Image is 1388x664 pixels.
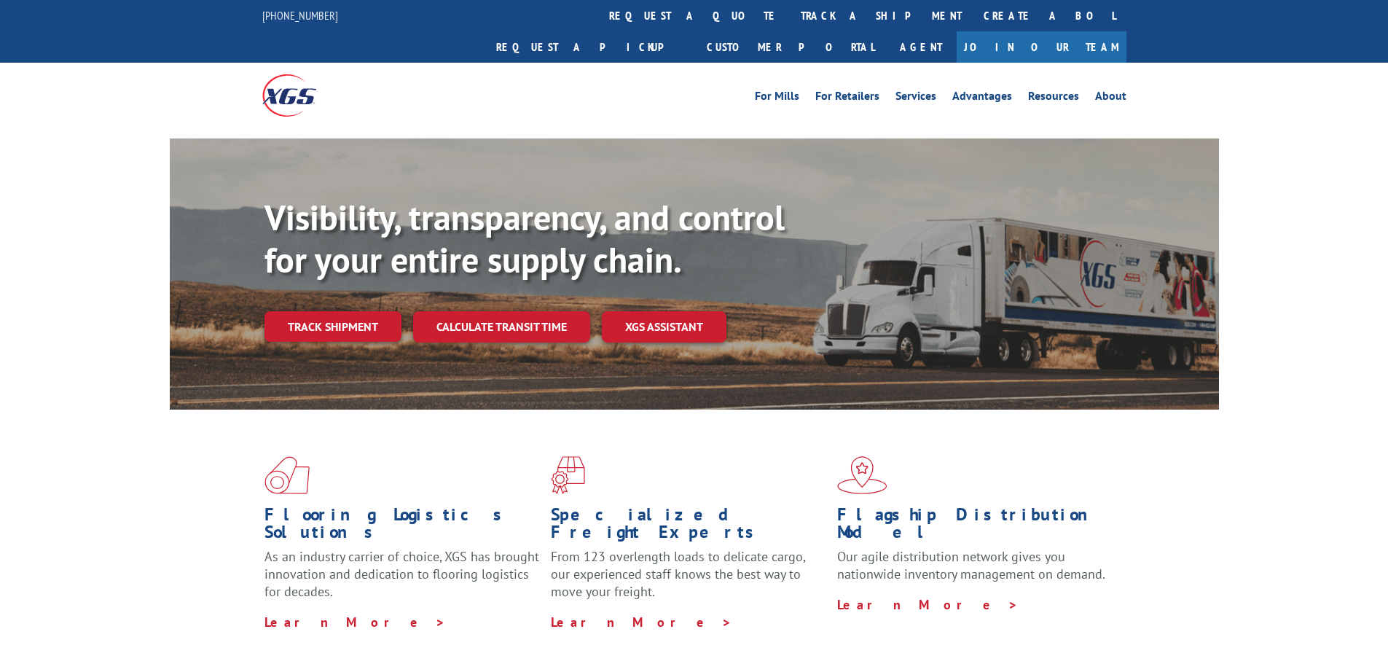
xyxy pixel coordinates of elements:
a: [PHONE_NUMBER] [262,8,338,23]
a: Join Our Team [957,31,1126,63]
a: Services [895,90,936,106]
a: Track shipment [264,311,401,342]
span: Our agile distribution network gives you nationwide inventory management on demand. [837,548,1105,582]
a: Calculate transit time [413,311,590,343]
a: Learn More > [837,596,1019,613]
img: xgs-icon-total-supply-chain-intelligence-red [264,456,310,494]
h1: Flooring Logistics Solutions [264,506,540,548]
h1: Flagship Distribution Model [837,506,1113,548]
a: About [1095,90,1126,106]
p: From 123 overlength loads to delicate cargo, our experienced staff knows the best way to move you... [551,548,826,613]
a: XGS ASSISTANT [602,311,726,343]
a: Advantages [952,90,1012,106]
a: Learn More > [551,614,732,630]
a: For Retailers [815,90,879,106]
a: Resources [1028,90,1079,106]
a: Agent [885,31,957,63]
img: xgs-icon-flagship-distribution-model-red [837,456,887,494]
h1: Specialized Freight Experts [551,506,826,548]
a: For Mills [755,90,799,106]
a: Customer Portal [696,31,885,63]
span: As an industry carrier of choice, XGS has brought innovation and dedication to flooring logistics... [264,548,539,600]
b: Visibility, transparency, and control for your entire supply chain. [264,195,785,282]
a: Request a pickup [485,31,696,63]
img: xgs-icon-focused-on-flooring-red [551,456,585,494]
a: Learn More > [264,614,446,630]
